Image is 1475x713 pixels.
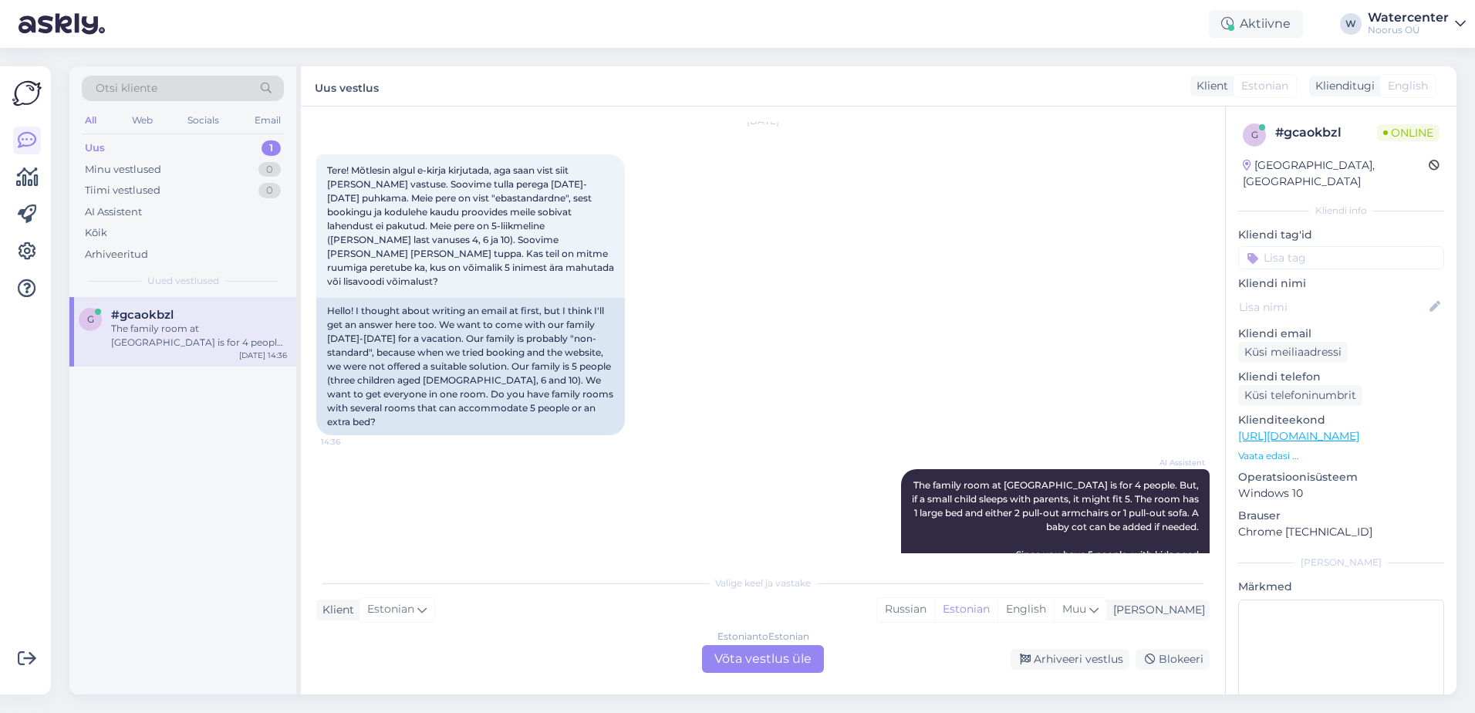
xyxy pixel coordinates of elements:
p: Märkmed [1238,579,1444,595]
div: [PERSON_NAME] [1107,602,1205,618]
p: Kliendi tag'id [1238,227,1444,243]
div: 0 [258,183,281,198]
span: Muu [1062,602,1086,616]
div: 0 [258,162,281,177]
p: Kliendi email [1238,326,1444,342]
div: Hello! I thought about writing an email at first, but I think I'll get an answer here too. We wan... [316,298,625,435]
span: Online [1377,124,1440,141]
div: Klient [316,602,354,618]
a: WatercenterNoorus OÜ [1368,12,1466,36]
span: Estonian [1241,78,1288,94]
div: Socials [184,110,222,130]
p: Operatsioonisüsteem [1238,469,1444,485]
div: Estonian to Estonian [717,630,809,644]
div: [PERSON_NAME] [1238,556,1444,569]
div: Arhiveeri vestlus [1011,649,1129,670]
p: Windows 10 [1238,485,1444,502]
div: Arhiveeritud [85,247,148,262]
div: Noorus OÜ [1368,24,1449,36]
div: Aktiivne [1209,10,1303,38]
div: Email [251,110,284,130]
span: g [87,313,94,325]
p: Kliendi nimi [1238,275,1444,292]
span: #gcaokbzl [111,308,174,322]
span: g [1251,129,1258,140]
div: # gcaokbzl [1275,123,1377,142]
div: Valige keel ja vastake [316,576,1210,590]
a: [URL][DOMAIN_NAME] [1238,429,1359,443]
div: AI Assistent [85,204,142,220]
div: Küsi telefoninumbrit [1238,385,1362,406]
span: English [1388,78,1428,94]
span: The family room at [GEOGRAPHIC_DATA] is for 4 people. But, if a small child sleeps with parents, ... [912,479,1201,644]
p: Vaata edasi ... [1238,449,1444,463]
p: Klienditeekond [1238,412,1444,428]
div: Klient [1190,78,1228,94]
div: Minu vestlused [85,162,161,177]
p: Kliendi telefon [1238,369,1444,385]
div: The family room at [GEOGRAPHIC_DATA] is for 4 people. But, if a small child sleeps with parents, ... [111,322,287,350]
div: W [1340,13,1362,35]
div: Klienditugi [1309,78,1375,94]
div: Uus [85,140,105,156]
p: Brauser [1238,508,1444,524]
div: Tiimi vestlused [85,183,160,198]
span: Otsi kliente [96,80,157,96]
span: AI Assistent [1147,457,1205,468]
div: Web [129,110,156,130]
div: 1 [262,140,281,156]
span: 14:36 [321,436,379,448]
div: Estonian [934,598,997,621]
span: Uued vestlused [147,274,219,288]
div: Watercenter [1368,12,1449,24]
div: Võta vestlus üle [702,645,824,673]
p: Chrome [TECHNICAL_ID] [1238,524,1444,540]
input: Lisa nimi [1239,299,1426,316]
div: Kõik [85,225,107,241]
div: English [997,598,1054,621]
div: Blokeeri [1136,649,1210,670]
div: Russian [877,598,934,621]
input: Lisa tag [1238,246,1444,269]
div: [DATE] 14:36 [239,350,287,361]
span: Tere! Mõtlesin algul e-kirja kirjutada, aga saan vist siit [PERSON_NAME] vastuse. Soovime tulla p... [327,164,616,287]
img: Askly Logo [12,79,42,108]
div: Kliendi info [1238,204,1444,218]
span: Estonian [367,601,414,618]
div: All [82,110,100,130]
div: Küsi meiliaadressi [1238,342,1348,363]
label: Uus vestlus [315,76,379,96]
div: [GEOGRAPHIC_DATA], [GEOGRAPHIC_DATA] [1243,157,1429,190]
